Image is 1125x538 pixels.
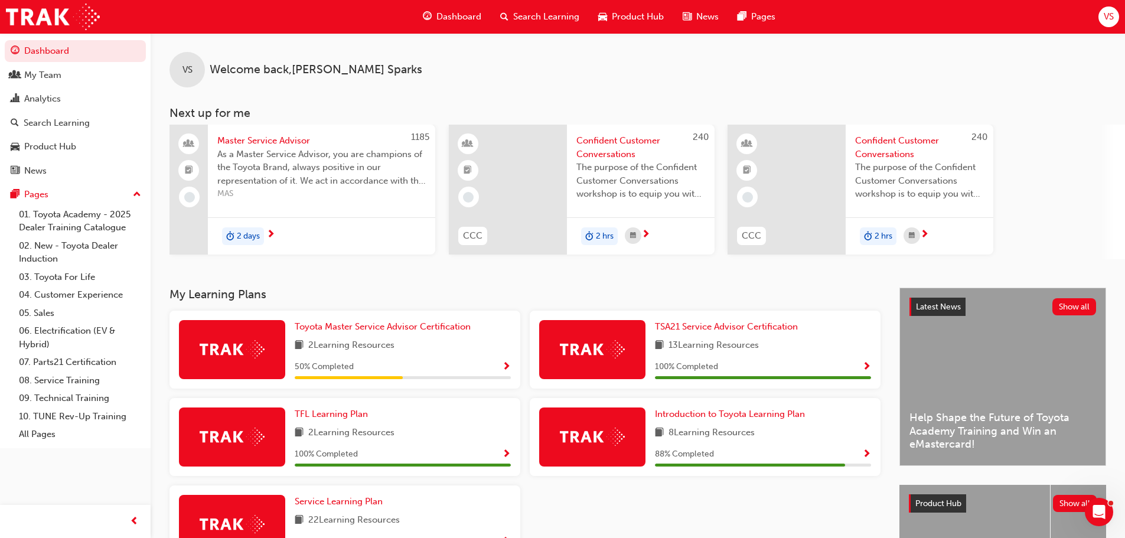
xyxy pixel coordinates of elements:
div: News [24,164,47,178]
div: Analytics [24,92,61,106]
span: pages-icon [738,9,746,24]
span: Master Service Advisor [217,134,426,148]
a: 06. Electrification (EV & Hybrid) [14,322,146,353]
a: 240CCCConfident Customer ConversationsThe purpose of the Confident Customer Conversations worksho... [728,125,993,255]
span: The purpose of the Confident Customer Conversations workshop is to equip you with tools to commun... [855,161,984,201]
h3: My Learning Plans [169,288,881,301]
span: TFL Learning Plan [295,409,368,419]
span: Product Hub [612,10,664,24]
span: duration-icon [864,229,872,244]
a: 10. TUNE Rev-Up Training [14,407,146,426]
span: 240 [971,132,987,142]
span: VS [182,63,193,77]
span: Service Learning Plan [295,496,383,507]
span: Latest News [916,302,961,312]
a: TSA21 Service Advisor Certification [655,320,803,334]
span: CCC [463,229,482,243]
span: learningRecordVerb_NONE-icon [184,192,195,203]
span: Toyota Master Service Advisor Certification [295,321,471,332]
a: 03. Toyota For Life [14,268,146,286]
span: people-icon [185,136,193,152]
span: The purpose of the Confident Customer Conversations workshop is to equip you with tools to commun... [576,161,705,201]
a: Latest NewsShow allHelp Shape the Future of Toyota Academy Training and Win an eMastercard! [899,288,1106,466]
button: DashboardMy TeamAnalyticsSearch LearningProduct HubNews [5,38,146,184]
span: Confident Customer Conversations [855,134,984,161]
button: Show all [1052,298,1097,315]
a: Product Hub [5,136,146,158]
span: 8 Learning Resources [669,426,755,441]
span: 22 Learning Resources [308,513,400,528]
span: next-icon [641,230,650,240]
div: My Team [24,69,61,82]
iframe: Intercom live chat [1085,498,1113,526]
span: TSA21 Service Advisor Certification [655,321,798,332]
a: search-iconSearch Learning [491,5,589,29]
span: 50 % Completed [295,360,354,374]
a: Introduction to Toyota Learning Plan [655,407,810,421]
span: Introduction to Toyota Learning Plan [655,409,805,419]
span: guage-icon [423,9,432,24]
a: All Pages [14,425,146,444]
span: Dashboard [436,10,481,24]
span: car-icon [598,9,607,24]
span: learningRecordVerb_NONE-icon [463,192,474,203]
span: 240 [693,132,709,142]
a: 04. Customer Experience [14,286,146,304]
span: booktick-icon [464,163,472,178]
span: Pages [751,10,775,24]
span: book-icon [295,338,304,353]
span: 2 Learning Resources [308,338,394,353]
span: News [696,10,719,24]
span: As a Master Service Advisor, you are champions of the Toyota Brand, always positive in our repres... [217,148,426,188]
span: Show Progress [502,362,511,373]
img: Trak [200,515,265,533]
a: 02. New - Toyota Dealer Induction [14,237,146,268]
span: booktick-icon [743,163,751,178]
span: duration-icon [226,229,234,244]
span: up-icon [133,187,141,203]
a: pages-iconPages [728,5,785,29]
span: next-icon [920,230,929,240]
span: duration-icon [585,229,594,244]
a: My Team [5,64,146,86]
span: calendar-icon [909,229,915,243]
span: news-icon [11,166,19,177]
span: book-icon [295,513,304,528]
span: VS [1104,10,1114,24]
a: 01. Toyota Academy - 2025 Dealer Training Catalogue [14,206,146,237]
a: 08. Service Training [14,371,146,390]
img: Trak [560,340,625,358]
a: Analytics [5,88,146,110]
span: Search Learning [513,10,579,24]
span: 1185 [411,132,429,142]
div: Product Hub [24,140,76,154]
span: 2 Learning Resources [308,426,394,441]
h3: Next up for me [151,106,1125,120]
button: Show Progress [862,360,871,374]
div: Pages [24,188,48,201]
span: 13 Learning Resources [669,338,759,353]
span: 2 hrs [596,230,614,243]
a: 07. Parts21 Certification [14,353,146,371]
span: Show Progress [502,449,511,460]
span: Show Progress [862,362,871,373]
img: Trak [200,340,265,358]
span: prev-icon [130,514,139,529]
a: Latest NewsShow all [909,298,1096,317]
a: Service Learning Plan [295,495,387,508]
span: news-icon [683,9,692,24]
span: book-icon [655,426,664,441]
span: 100 % Completed [295,448,358,461]
a: Search Learning [5,112,146,134]
span: 100 % Completed [655,360,718,374]
span: book-icon [655,338,664,353]
a: guage-iconDashboard [413,5,491,29]
span: pages-icon [11,190,19,200]
button: Show Progress [502,360,511,374]
span: Confident Customer Conversations [576,134,705,161]
span: Show Progress [862,449,871,460]
a: Product HubShow all [909,494,1097,513]
span: people-icon [11,70,19,81]
button: Show Progress [502,447,511,462]
span: 88 % Completed [655,448,714,461]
